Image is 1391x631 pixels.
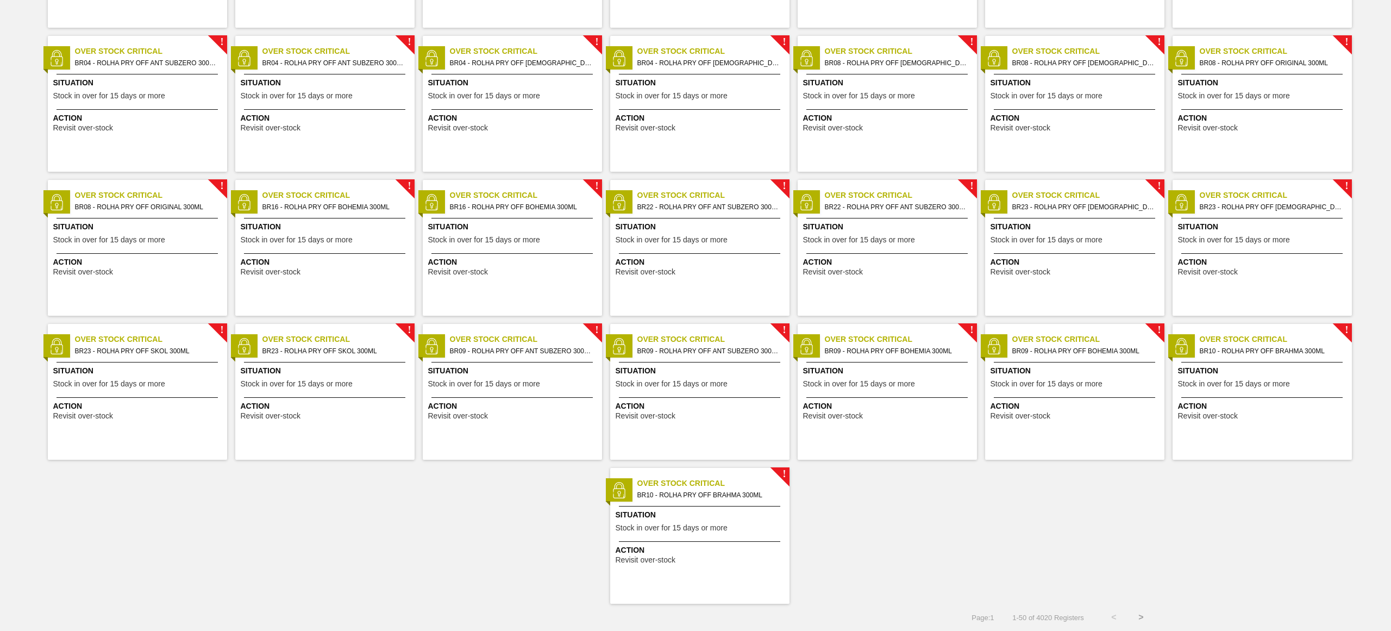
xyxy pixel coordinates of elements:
[1200,57,1343,69] span: BR08 - ROLHA PRY OFF ORIGINAL 300ML
[220,326,223,334] span: !
[423,50,440,66] img: status
[782,470,786,478] span: !
[450,57,593,69] span: BR04 - ROLHA PRY OFF BRAHMA DUPLO MALTE 300ML
[803,412,863,420] span: Revisit over-stock
[825,46,977,57] span: Over Stock Critical
[241,77,412,89] span: Situation
[428,412,488,420] span: Revisit over-stock
[1178,257,1349,268] span: Action
[241,236,353,244] span: Stock in over for 15 days or more
[1178,124,1238,132] span: Revisit over-stock
[616,221,787,233] span: Situation
[241,257,412,268] span: Action
[75,345,218,357] span: BR23 - ROLHA PRY OFF SKOL 300ML
[241,380,353,388] span: Stock in over for 15 days or more
[616,524,728,532] span: Stock in over for 15 days or more
[991,221,1162,233] span: Situation
[782,38,786,46] span: !
[986,194,1002,210] img: status
[75,334,227,345] span: Over Stock Critical
[803,236,915,244] span: Stock in over for 15 days or more
[991,236,1102,244] span: Stock in over for 15 days or more
[428,124,488,132] span: Revisit over-stock
[75,201,218,213] span: BR08 - ROLHA PRY OFF ORIGINAL 300ML
[637,334,790,345] span: Over Stock Critical
[450,201,593,213] span: BR16 - ROLHA PRY OFF BOHEMIA 300ML
[450,345,593,357] span: BR09 - ROLHA PRY OFF ANT SUBZERO 300ML
[595,182,598,190] span: !
[616,401,787,412] span: Action
[616,124,675,132] span: Revisit over-stock
[991,412,1050,420] span: Revisit over-stock
[991,380,1102,388] span: Stock in over for 15 days or more
[616,92,728,100] span: Stock in over for 15 days or more
[616,380,728,388] span: Stock in over for 15 days or more
[241,412,300,420] span: Revisit over-stock
[408,182,411,190] span: !
[637,201,781,213] span: BR22 - ROLHA PRY OFF ANT SUBZERO 300ML
[1157,326,1161,334] span: !
[1345,38,1348,46] span: !
[428,257,599,268] span: Action
[803,380,915,388] span: Stock in over for 15 days or more
[428,380,540,388] span: Stock in over for 15 days or more
[1157,38,1161,46] span: !
[803,257,974,268] span: Action
[241,221,412,233] span: Situation
[803,401,974,412] span: Action
[825,334,977,345] span: Over Stock Critical
[428,77,599,89] span: Situation
[408,326,411,334] span: !
[798,194,814,210] img: status
[1127,604,1155,631] button: >
[236,338,252,354] img: status
[53,113,224,124] span: Action
[53,365,224,377] span: Situation
[616,77,787,89] span: Situation
[825,345,968,357] span: BR09 - ROLHA PRY OFF BOHEMIA 300ML
[803,77,974,89] span: Situation
[1178,365,1349,377] span: Situation
[241,365,412,377] span: Situation
[595,38,598,46] span: !
[53,401,224,412] span: Action
[1200,190,1352,201] span: Over Stock Critical
[782,182,786,190] span: !
[428,113,599,124] span: Action
[1178,268,1238,276] span: Revisit over-stock
[75,190,227,201] span: Over Stock Critical
[1200,345,1343,357] span: BR10 - ROLHA PRY OFF BRAHMA 300ML
[1178,412,1238,420] span: Revisit over-stock
[428,401,599,412] span: Action
[1012,201,1156,213] span: BR23 - ROLHA PRY OFF BRAHMA 300ML
[637,489,781,501] span: BR10 - ROLHA PRY OFF BRAHMA 300ML
[1200,46,1352,57] span: Over Stock Critical
[611,50,627,66] img: status
[616,545,787,556] span: Action
[241,124,300,132] span: Revisit over-stock
[408,38,411,46] span: !
[428,221,599,233] span: Situation
[450,334,602,345] span: Over Stock Critical
[991,257,1162,268] span: Action
[986,50,1002,66] img: status
[1011,614,1084,622] span: 1 - 50 of 4020 Registers
[1178,77,1349,89] span: Situation
[428,365,599,377] span: Situation
[53,77,224,89] span: Situation
[616,268,675,276] span: Revisit over-stock
[803,365,974,377] span: Situation
[262,334,415,345] span: Over Stock Critical
[262,201,406,213] span: BR16 - ROLHA PRY OFF BOHEMIA 300ML
[48,50,65,66] img: status
[803,92,915,100] span: Stock in over for 15 days or more
[991,92,1102,100] span: Stock in over for 15 days or more
[611,338,627,354] img: status
[220,182,223,190] span: !
[611,194,627,210] img: status
[611,482,627,498] img: status
[75,46,227,57] span: Over Stock Critical
[1173,338,1189,354] img: status
[423,338,440,354] img: status
[1012,46,1164,57] span: Over Stock Critical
